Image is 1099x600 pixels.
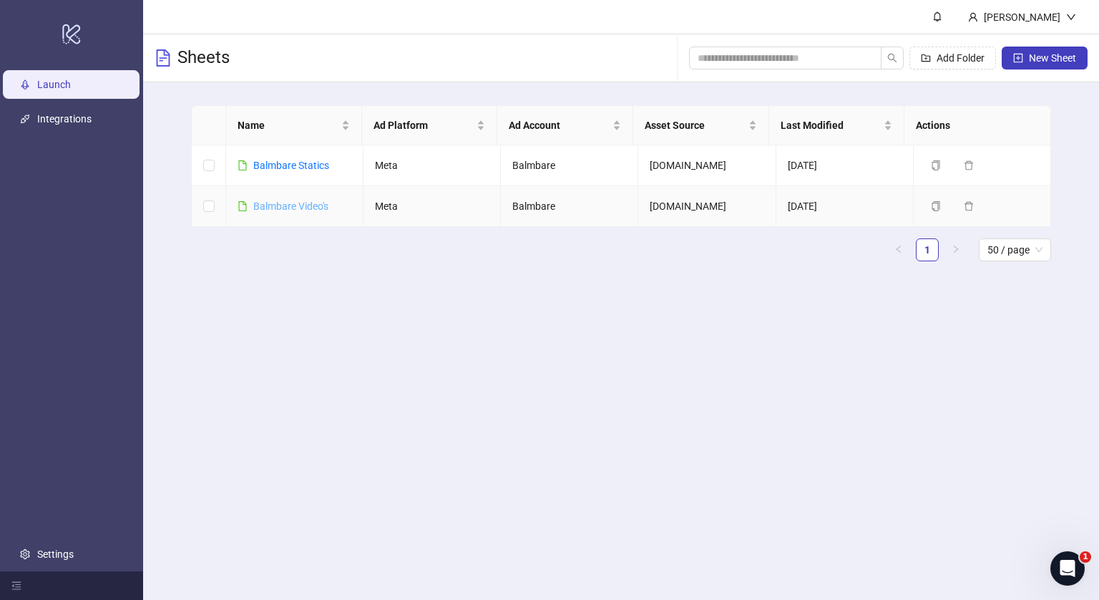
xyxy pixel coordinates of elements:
[633,106,769,145] th: Asset Source
[932,11,942,21] span: bell
[987,239,1042,261] span: 50 / page
[238,160,248,170] span: file
[253,200,328,212] a: Balmbare Video's
[894,245,903,253] span: left
[497,106,633,145] th: Ad Account
[776,186,914,227] td: [DATE]
[226,106,362,145] th: Name
[931,160,941,170] span: copy
[501,145,638,186] td: Balmbare
[979,238,1051,261] div: Page Size
[638,186,776,227] td: [DOMAIN_NAME]
[1002,47,1088,69] button: New Sheet
[776,145,914,186] td: [DATE]
[944,238,967,261] li: Next Page
[921,53,931,63] span: folder-add
[964,201,974,211] span: delete
[501,186,638,227] td: Balmbare
[363,186,501,227] td: Meta
[11,581,21,591] span: menu-fold
[1029,52,1076,64] span: New Sheet
[978,9,1066,25] div: [PERSON_NAME]
[363,145,501,186] td: Meta
[968,12,978,22] span: user
[253,160,329,171] a: Balmbare Statics
[937,52,985,64] span: Add Folder
[887,53,897,63] span: search
[638,145,776,186] td: [DOMAIN_NAME]
[37,548,74,560] a: Settings
[769,106,905,145] th: Last Modified
[887,238,910,261] li: Previous Page
[373,117,474,133] span: Ad Platform
[887,238,910,261] button: left
[964,160,974,170] span: delete
[238,201,248,211] span: file
[1066,12,1076,22] span: down
[1080,551,1091,563] span: 1
[509,117,610,133] span: Ad Account
[238,117,338,133] span: Name
[931,201,941,211] span: copy
[952,245,960,253] span: right
[177,47,230,69] h3: Sheets
[1050,551,1085,586] iframe: Intercom live chat
[944,238,967,261] button: right
[37,113,92,125] a: Integrations
[909,47,996,69] button: Add Folder
[1013,53,1023,63] span: plus-square
[155,49,172,67] span: file-text
[645,117,746,133] span: Asset Source
[917,239,938,261] a: 1
[904,106,1040,145] th: Actions
[916,238,939,261] li: 1
[781,117,881,133] span: Last Modified
[37,79,71,90] a: Launch
[362,106,498,145] th: Ad Platform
